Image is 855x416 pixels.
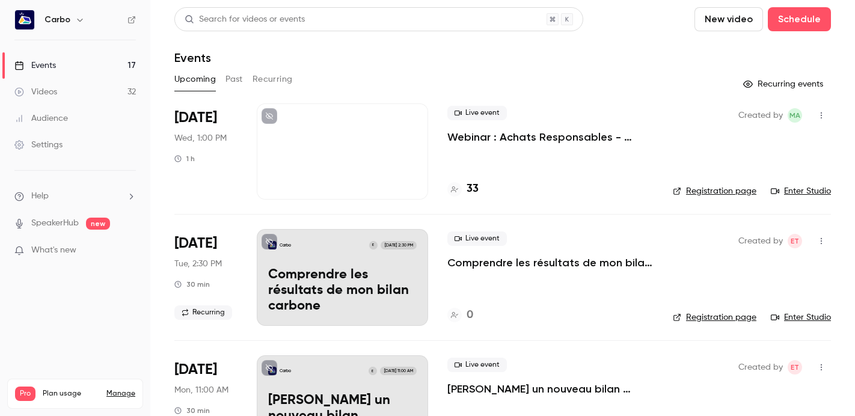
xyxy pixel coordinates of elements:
[368,366,378,376] div: E
[15,10,34,29] img: Carbo
[447,106,507,120] span: Live event
[174,229,237,325] div: Sep 2 Tue, 2:30 PM (Europe/Paris)
[791,234,799,248] span: ET
[31,244,76,257] span: What's new
[253,70,293,89] button: Recurring
[121,245,136,256] iframe: Noticeable Trigger
[673,185,756,197] a: Registration page
[185,13,305,26] div: Search for videos or events
[174,384,228,396] span: Mon, 11:00 AM
[791,360,799,375] span: ET
[86,218,110,230] span: new
[467,307,473,323] h4: 0
[380,367,416,375] span: [DATE] 11:00 AM
[174,70,216,89] button: Upcoming
[174,154,195,164] div: 1 h
[280,368,291,374] p: Carbo
[673,311,756,323] a: Registration page
[788,234,802,248] span: Eglantine Thierry Laumont
[467,181,479,197] h4: 33
[381,241,416,249] span: [DATE] 2:30 PM
[174,258,222,270] span: Tue, 2:30 PM
[447,382,654,396] a: [PERSON_NAME] un nouveau bilan [PERSON_NAME]
[174,406,210,415] div: 30 min
[14,139,63,151] div: Settings
[174,103,237,200] div: Aug 27 Wed, 1:00 PM (Europe/Paris)
[771,185,831,197] a: Enter Studio
[771,311,831,323] a: Enter Studio
[447,358,507,372] span: Live event
[174,305,232,320] span: Recurring
[44,14,70,26] h6: Carbo
[14,112,68,124] div: Audience
[447,307,473,323] a: 0
[738,234,783,248] span: Created by
[174,360,217,379] span: [DATE]
[280,242,291,248] p: Carbo
[174,50,211,65] h1: Events
[447,231,507,246] span: Live event
[447,130,654,144] a: Webinar : Achats Responsables - Comment intégrer et réduire mes émissions du scope 3 ?
[14,190,136,203] li: help-dropdown-opener
[257,229,428,325] a: Comprendre les résultats de mon bilan carboneCarboE[DATE] 2:30 PMComprendre les résultats de mon ...
[174,234,217,253] span: [DATE]
[788,360,802,375] span: Eglantine Thierry Laumont
[369,240,378,250] div: E
[31,190,49,203] span: Help
[31,217,79,230] a: SpeakerHub
[738,75,831,94] button: Recurring events
[14,86,57,98] div: Videos
[788,108,802,123] span: Mathilde Aubry
[738,108,783,123] span: Created by
[14,60,56,72] div: Events
[106,389,135,399] a: Manage
[225,70,243,89] button: Past
[447,255,654,270] a: Comprendre les résultats de mon bilan carbone
[174,108,217,127] span: [DATE]
[174,280,210,289] div: 30 min
[174,132,227,144] span: Wed, 1:00 PM
[694,7,763,31] button: New video
[789,108,800,123] span: MA
[738,360,783,375] span: Created by
[43,389,99,399] span: Plan usage
[15,387,35,401] span: Pro
[268,268,417,314] p: Comprendre les résultats de mon bilan carbone
[768,7,831,31] button: Schedule
[447,181,479,197] a: 33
